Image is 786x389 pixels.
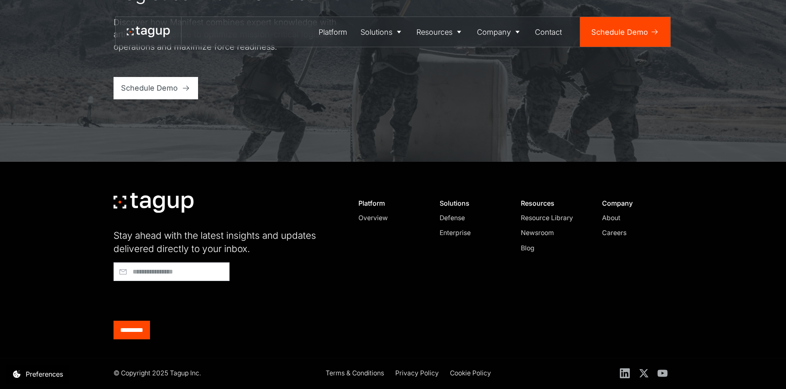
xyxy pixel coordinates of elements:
[114,229,337,255] div: Stay ahead with the latest insights and updates delivered directly to your inbox.
[395,368,439,378] div: Privacy Policy
[319,26,347,38] div: Platform
[440,199,503,207] div: Solutions
[358,213,422,223] a: Overview
[521,243,584,253] a: Blog
[416,26,452,38] div: Resources
[521,199,584,207] div: Resources
[326,368,384,379] a: Terms & Conditions
[440,213,503,223] a: Defense
[535,26,562,38] div: Contact
[450,368,491,379] a: Cookie Policy
[114,285,239,317] iframe: reCAPTCHA
[354,17,410,47] a: Solutions
[360,26,392,38] div: Solutions
[114,368,201,378] div: © Copyright 2025 Tagup Inc.
[395,368,439,379] a: Privacy Policy
[580,17,670,47] a: Schedule Demo
[121,82,178,94] div: Schedule Demo
[602,228,665,238] a: Careers
[440,228,503,238] a: Enterprise
[326,368,384,378] div: Terms & Conditions
[114,77,198,99] a: Schedule Demo
[114,262,337,339] form: Footer - Early Access
[410,17,471,47] a: Resources
[521,228,584,238] a: Newsroom
[591,26,648,38] div: Schedule Demo
[529,17,569,47] a: Contact
[470,17,529,47] a: Company
[477,26,511,38] div: Company
[26,369,63,379] div: Preferences
[450,368,491,378] div: Cookie Policy
[312,17,354,47] a: Platform
[521,213,584,223] a: Resource Library
[358,199,422,207] div: Platform
[602,199,665,207] div: Company
[602,213,665,223] a: About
